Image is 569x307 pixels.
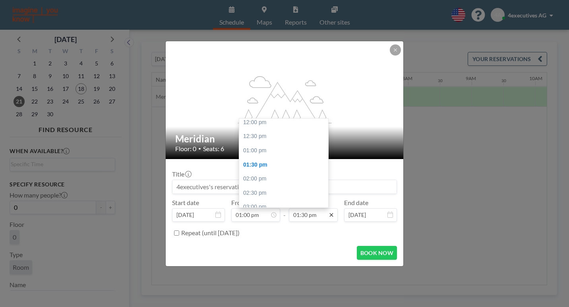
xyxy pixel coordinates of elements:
[238,75,332,123] g: flex-grow: 1.2;
[181,229,240,237] label: Repeat (until [DATE])
[175,145,196,153] span: Floor: 0
[239,144,332,158] div: 01:00 pm
[357,246,397,260] button: BOOK NOW
[344,199,368,207] label: End date
[172,180,397,194] input: 4executives's reservation
[172,170,191,178] label: Title
[198,146,201,152] span: •
[239,115,332,130] div: 12:00 pm
[175,133,395,145] h2: Meridian
[239,172,332,186] div: 02:00 pm
[239,200,332,214] div: 03:00 pm
[231,199,246,207] label: From
[239,129,332,144] div: 12:30 pm
[283,201,286,219] span: -
[239,158,332,172] div: 01:30 pm
[203,145,224,153] span: Seats: 6
[239,186,332,200] div: 02:30 pm
[172,199,199,207] label: Start date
